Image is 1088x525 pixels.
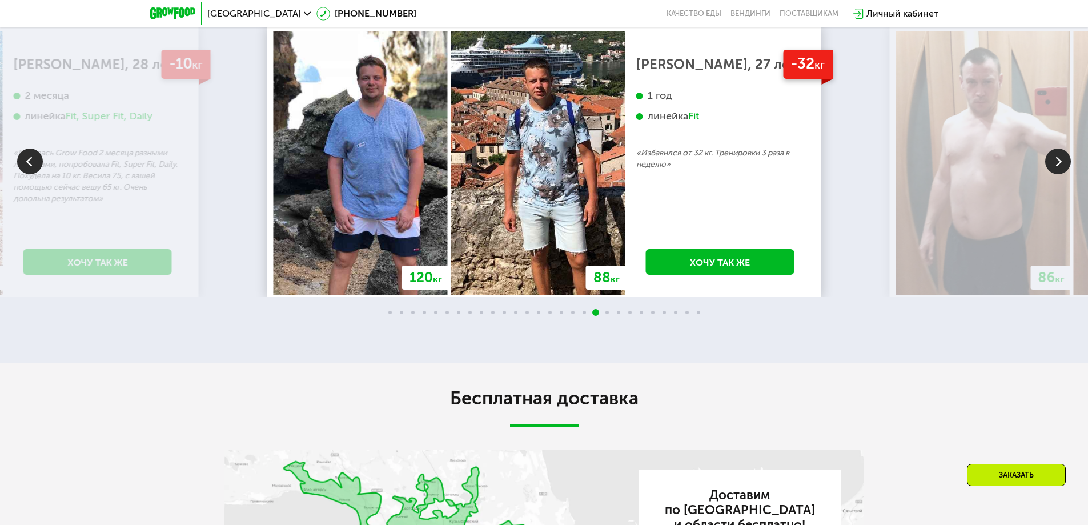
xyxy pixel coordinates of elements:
[730,9,770,18] a: Вендинги
[316,7,416,21] a: [PHONE_NUMBER]
[224,387,864,410] h2: Бесплатная доставка
[402,266,449,290] div: 120
[161,50,210,79] div: -10
[667,9,721,18] a: Качество еды
[814,58,825,71] span: кг
[688,110,699,123] div: Fit
[23,249,172,275] a: Хочу так же
[780,9,838,18] div: поставщикам
[636,59,804,70] div: [PERSON_NAME], 27 лет
[192,58,202,71] span: кг
[14,110,182,123] div: линейка
[66,110,153,123] div: Fit, Super Fit, Daily
[586,266,627,290] div: 88
[866,7,938,21] div: Личный кабинет
[433,274,442,284] span: кг
[636,147,804,170] p: «Избавился от 32 кг. Тренировки 3 раза в неделю»
[17,149,43,174] img: Slide left
[1031,266,1072,290] div: 86
[783,50,833,79] div: -32
[14,89,182,102] div: 2 месяца
[14,147,182,205] p: «Питалась Grow Food 2 месяца разными линейками, попробовала Fit, Super Fit, Daily. Похудела на 10...
[646,249,794,275] a: Хочу так же
[611,274,620,284] span: кг
[207,9,301,18] span: [GEOGRAPHIC_DATA]
[967,464,1066,486] div: Заказать
[636,110,804,123] div: линейка
[14,59,182,70] div: [PERSON_NAME], 28 лет
[636,89,804,102] div: 1 год
[1055,274,1065,284] span: кг
[1045,149,1071,174] img: Slide right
